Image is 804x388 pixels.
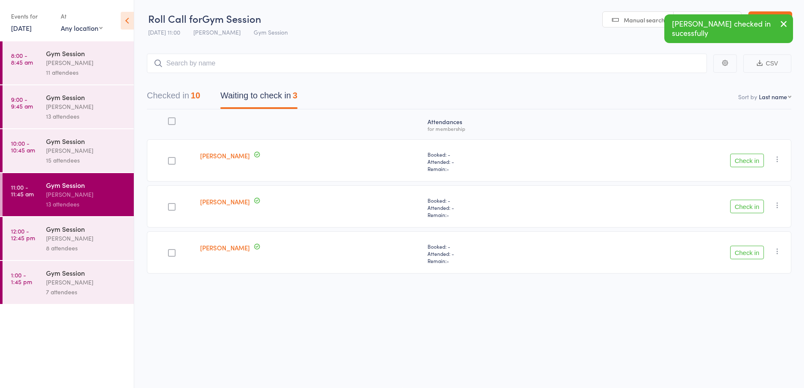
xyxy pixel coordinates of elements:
[46,224,127,233] div: Gym Session
[428,204,570,211] span: Attended: -
[46,233,127,243] div: [PERSON_NAME]
[664,14,793,43] div: [PERSON_NAME] checked in sucessfully
[46,155,127,165] div: 15 attendees
[46,111,127,121] div: 13 attendees
[46,146,127,155] div: [PERSON_NAME]
[11,271,32,285] time: 1:00 - 1:45 pm
[148,28,180,36] span: [DATE] 11:00
[11,184,34,197] time: 11:00 - 11:45 am
[428,151,570,158] span: Booked: -
[738,92,757,101] label: Sort by
[46,287,127,297] div: 7 attendees
[428,197,570,204] span: Booked: -
[46,92,127,102] div: Gym Session
[3,261,134,304] a: 1:00 -1:45 pmGym Session[PERSON_NAME]7 attendees
[46,180,127,190] div: Gym Session
[447,165,449,172] span: -
[428,250,570,257] span: Attended: -
[200,151,250,160] a: [PERSON_NAME]
[624,16,665,24] span: Manual search
[3,217,134,260] a: 12:00 -12:45 pmGym Session[PERSON_NAME]8 attendees
[46,102,127,111] div: [PERSON_NAME]
[743,54,791,73] button: CSV
[147,87,200,109] button: Checked in10
[428,126,570,131] div: for membership
[254,28,288,36] span: Gym Session
[46,243,127,253] div: 8 attendees
[46,68,127,77] div: 11 attendees
[46,136,127,146] div: Gym Session
[202,11,261,25] span: Gym Session
[11,140,35,153] time: 10:00 - 10:45 am
[11,23,32,33] a: [DATE]
[447,257,449,264] span: -
[428,211,570,218] span: Remain:
[292,91,297,100] div: 3
[3,173,134,216] a: 11:00 -11:45 amGym Session[PERSON_NAME]13 attendees
[46,268,127,277] div: Gym Session
[46,199,127,209] div: 13 attendees
[730,200,764,213] button: Check in
[428,165,570,172] span: Remain:
[46,58,127,68] div: [PERSON_NAME]
[46,190,127,199] div: [PERSON_NAME]
[447,211,449,218] span: -
[148,11,202,25] span: Roll Call for
[3,129,134,172] a: 10:00 -10:45 amGym Session[PERSON_NAME]15 attendees
[11,52,33,65] time: 8:00 - 8:45 am
[730,246,764,259] button: Check in
[424,113,574,136] div: Atten­dances
[11,9,52,23] div: Events for
[11,228,35,241] time: 12:00 - 12:45 pm
[61,9,103,23] div: At
[428,243,570,250] span: Booked: -
[191,91,200,100] div: 10
[61,23,103,33] div: Any location
[3,41,134,84] a: 8:00 -8:45 amGym Session[PERSON_NAME]11 attendees
[428,257,570,264] span: Remain:
[200,197,250,206] a: [PERSON_NAME]
[220,87,297,109] button: Waiting to check in3
[730,154,764,167] button: Check in
[200,243,250,252] a: [PERSON_NAME]
[11,96,33,109] time: 9:00 - 9:45 am
[759,92,787,101] div: Last name
[193,28,241,36] span: [PERSON_NAME]
[147,54,707,73] input: Search by name
[46,49,127,58] div: Gym Session
[428,158,570,165] span: Attended: -
[3,85,134,128] a: 9:00 -9:45 amGym Session[PERSON_NAME]13 attendees
[748,11,792,28] a: Exit roll call
[46,277,127,287] div: [PERSON_NAME]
